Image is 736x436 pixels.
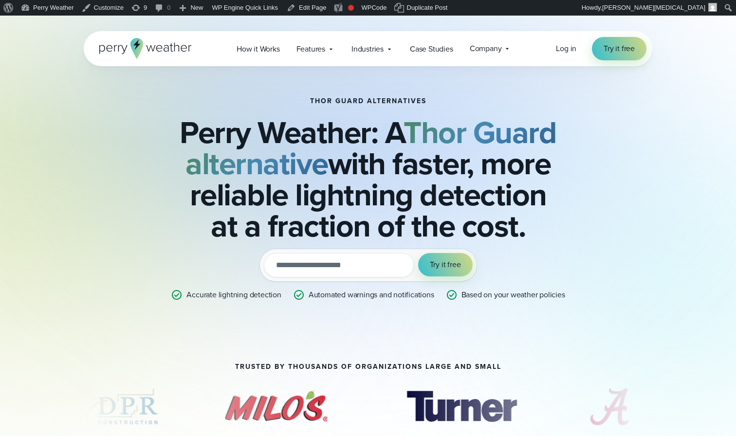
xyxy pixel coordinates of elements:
span: How it Works [237,43,280,55]
span: Industries [351,43,384,55]
span: Features [296,43,325,55]
div: Focus keyphrase not set [348,5,354,11]
span: Try it free [430,259,461,271]
div: 6 of 11 [577,382,641,431]
span: [PERSON_NAME][MEDICAL_DATA] [602,4,705,11]
span: Company [470,43,502,54]
div: 4 of 11 [207,382,346,431]
p: Based on your weather policies [461,289,565,301]
a: How it Works [228,39,288,59]
img: DPR-Construction.svg [83,382,161,431]
p: Accurate lightning detection [186,289,281,301]
strong: Thor Guard alternative [185,109,556,186]
div: 3 of 11 [83,382,161,431]
img: University-of-Alabama.svg [577,382,641,431]
div: 5 of 11 [392,382,531,431]
span: Case Studies [410,43,453,55]
h2: Trusted by thousands of organizations large and small [235,363,501,371]
img: Turner-Construction_1.svg [392,382,531,431]
h1: THOR GUARD ALTERNATIVES [310,97,426,105]
div: slideshow [84,382,652,436]
span: Try it free [604,43,635,54]
a: Try it free [592,37,646,60]
button: Try it free [418,253,473,276]
p: Automated warnings and notifications [309,289,434,301]
a: Case Studies [402,39,461,59]
img: Milos.svg [207,382,346,431]
h2: Perry Weather: A with faster, more reliable lightning detection at a fraction of the cost. [132,117,604,241]
a: Log in [556,43,576,54]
